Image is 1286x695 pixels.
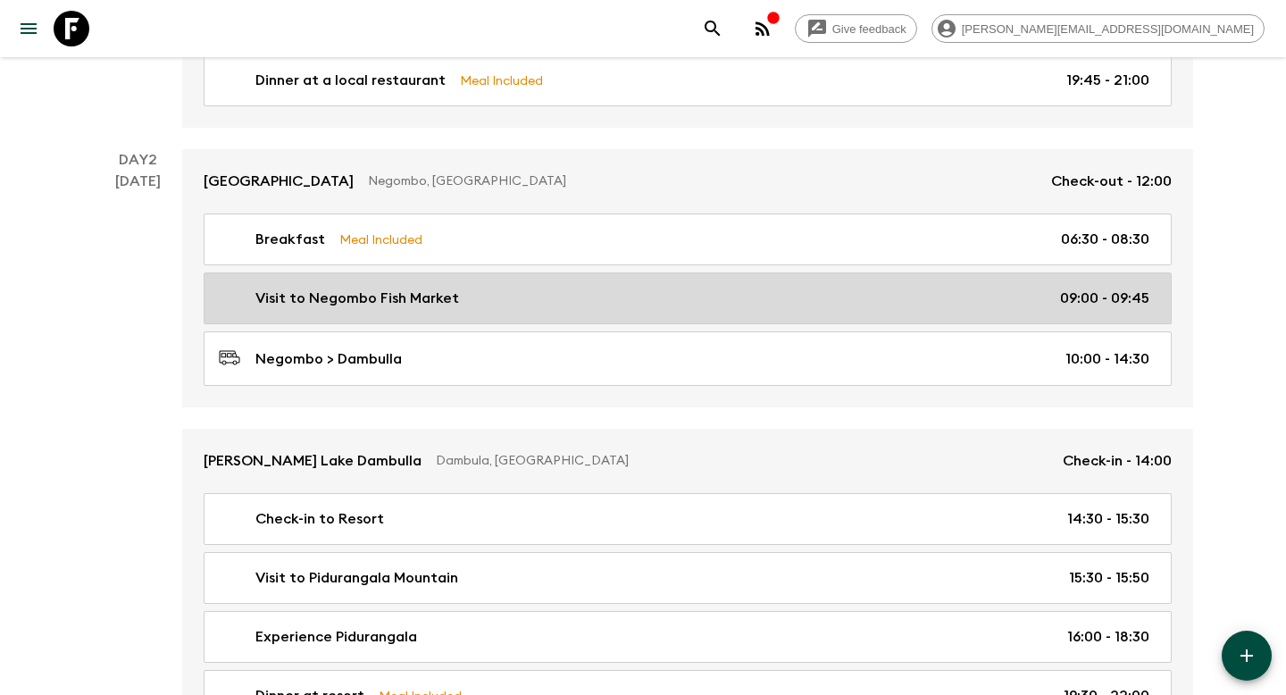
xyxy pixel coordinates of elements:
[339,230,422,249] p: Meal Included
[204,171,354,192] p: [GEOGRAPHIC_DATA]
[931,14,1265,43] div: [PERSON_NAME][EMAIL_ADDRESS][DOMAIN_NAME]
[204,331,1172,386] a: Negombo > Dambulla10:00 - 14:30
[1067,626,1149,648] p: 16:00 - 18:30
[11,11,46,46] button: menu
[436,452,1048,470] p: Dambula, [GEOGRAPHIC_DATA]
[255,70,446,91] p: Dinner at a local restaurant
[795,14,917,43] a: Give feedback
[695,11,731,46] button: search adventures
[255,229,325,250] p: Breakfast
[952,22,1264,36] span: [PERSON_NAME][EMAIL_ADDRESS][DOMAIN_NAME]
[204,493,1172,545] a: Check-in to Resort14:30 - 15:30
[93,149,182,171] p: Day 2
[204,54,1172,106] a: Dinner at a local restaurantMeal Included19:45 - 21:00
[255,508,384,530] p: Check-in to Resort
[255,567,458,589] p: Visit to Pidurangala Mountain
[1060,288,1149,309] p: 09:00 - 09:45
[204,214,1172,265] a: BreakfastMeal Included06:30 - 08:30
[255,288,459,309] p: Visit to Negombo Fish Market
[1067,508,1149,530] p: 14:30 - 15:30
[1051,171,1172,192] p: Check-out - 12:00
[255,348,402,370] p: Negombo > Dambulla
[1069,567,1149,589] p: 15:30 - 15:50
[1063,450,1172,472] p: Check-in - 14:00
[1066,70,1149,91] p: 19:45 - 21:00
[1061,229,1149,250] p: 06:30 - 08:30
[255,626,417,648] p: Experience Pidurangala
[204,611,1172,663] a: Experience Pidurangala16:00 - 18:30
[823,22,916,36] span: Give feedback
[182,149,1193,214] a: [GEOGRAPHIC_DATA]Negombo, [GEOGRAPHIC_DATA]Check-out - 12:00
[368,172,1037,190] p: Negombo, [GEOGRAPHIC_DATA]
[204,272,1172,324] a: Visit to Negombo Fish Market09:00 - 09:45
[204,552,1172,604] a: Visit to Pidurangala Mountain15:30 - 15:50
[204,450,422,472] p: [PERSON_NAME] Lake Dambulla
[1065,348,1149,370] p: 10:00 - 14:30
[460,71,543,90] p: Meal Included
[182,429,1193,493] a: [PERSON_NAME] Lake DambullaDambula, [GEOGRAPHIC_DATA]Check-in - 14:00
